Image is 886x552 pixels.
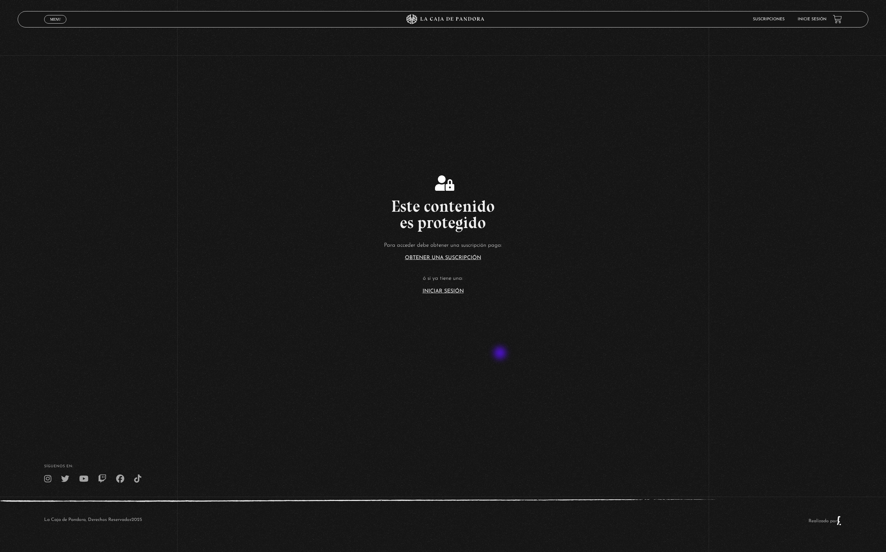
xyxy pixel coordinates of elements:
a: Iniciar Sesión [423,289,464,294]
a: Obtener una suscripción [405,255,481,260]
a: View your shopping cart [833,15,842,24]
span: Menu [50,17,61,21]
a: Realizado por [808,519,842,524]
h4: SÍguenos en: [44,465,842,468]
span: Cerrar [48,23,63,27]
a: Inicie sesión [798,17,826,21]
a: Suscripciones [753,17,785,21]
p: La Caja de Pandora, Derechos Reservados 2025 [44,516,142,525]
